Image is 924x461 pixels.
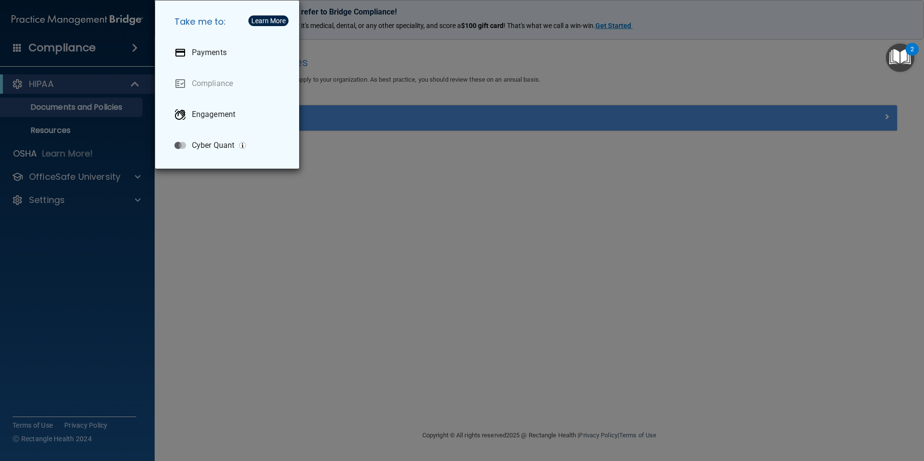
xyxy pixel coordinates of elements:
[192,141,234,150] p: Cyber Quant
[167,101,291,128] a: Engagement
[167,39,291,66] a: Payments
[167,8,291,35] h5: Take me to:
[248,15,289,26] button: Learn More
[192,48,227,58] p: Payments
[886,43,914,72] button: Open Resource Center, 2 new notifications
[251,17,286,24] div: Learn More
[167,132,291,159] a: Cyber Quant
[910,49,914,62] div: 2
[167,70,291,97] a: Compliance
[192,110,235,119] p: Engagement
